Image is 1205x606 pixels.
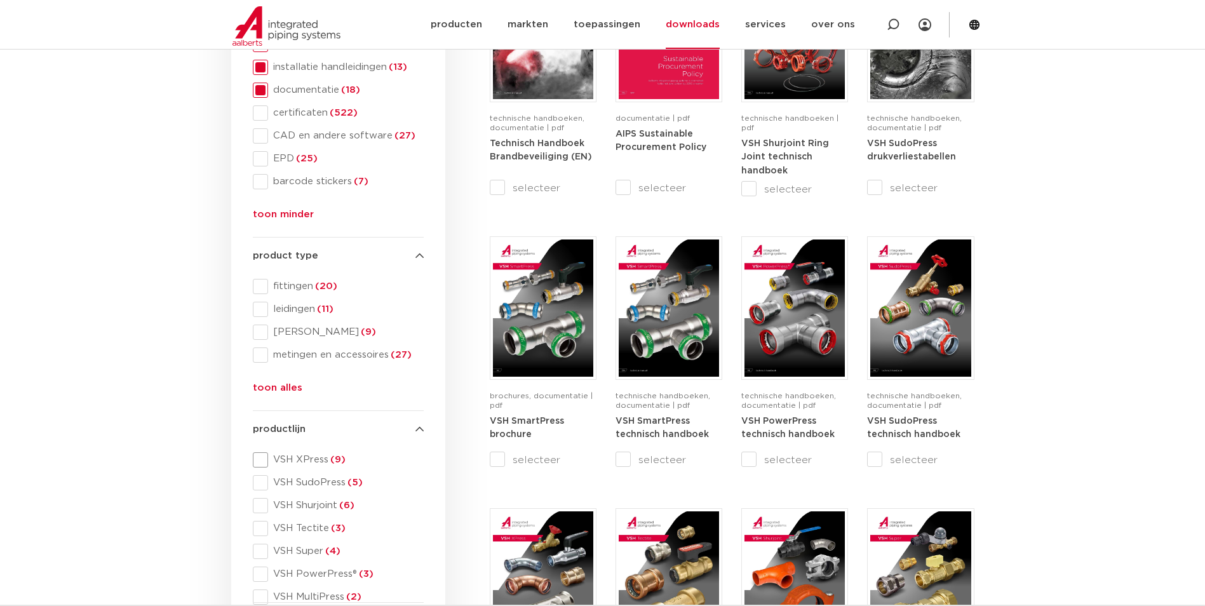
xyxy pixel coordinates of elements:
span: technische handboeken, documentatie | pdf [741,392,836,409]
div: leidingen(11) [253,302,424,317]
label: selecteer [741,182,848,197]
span: technische handboeken | pdf [741,114,838,131]
div: [PERSON_NAME](9) [253,325,424,340]
span: (20) [313,281,337,291]
div: installatie handleidingen(13) [253,60,424,75]
span: (27) [393,131,415,140]
span: VSH Shurjoint [268,499,424,512]
div: EPD(25) [253,151,424,166]
span: (4) [323,546,340,556]
a: VSH SudoPress technisch handboek [867,416,960,440]
button: toon alles [253,380,302,401]
div: VSH XPress(9) [253,452,424,468]
span: certificaten [268,107,424,119]
label: selecteer [490,180,596,196]
span: brochures, documentatie | pdf [490,392,593,409]
span: barcode stickers [268,175,424,188]
span: (11) [315,304,333,314]
span: (9) [359,327,376,337]
span: (6) [337,501,354,510]
span: (3) [357,569,374,579]
span: (13) [387,62,407,72]
a: VSH PowerPress technisch handboek [741,416,835,440]
img: VSH-SudoPress_A4TM_5001604-2023-3.0_NL-pdf.jpg [870,239,971,377]
img: VSH-PowerPress_A4TM_5008817_2024_3.1_NL-pdf.jpg [744,239,845,377]
div: VSH Shurjoint(6) [253,498,424,513]
span: VSH SudoPress [268,476,424,489]
label: selecteer [867,180,974,196]
div: VSH PowerPress®(3) [253,567,424,582]
div: metingen en accessoires(27) [253,347,424,363]
span: installatie handleidingen [268,61,424,74]
span: CAD en andere software [268,130,424,142]
div: VSH Super(4) [253,544,424,559]
span: (25) [294,154,318,163]
a: VSH SudoPress drukverliestabellen [867,138,956,162]
label: selecteer [490,452,596,468]
span: VSH XPress [268,454,424,466]
span: [PERSON_NAME] [268,326,424,339]
strong: VSH PowerPress technisch handboek [741,417,835,440]
span: documentatie [268,84,424,97]
label: selecteer [867,452,974,468]
span: leidingen [268,303,424,316]
a: VSH SmartPress technisch handboek [616,416,709,440]
strong: VSH SmartPress technisch handboek [616,417,709,440]
span: technische handboeken, documentatie | pdf [490,114,584,131]
div: barcode stickers(7) [253,174,424,189]
strong: Technisch Handboek Brandbeveiliging (EN) [490,139,592,162]
strong: VSH SudoPress drukverliestabellen [867,139,956,162]
a: Technisch Handboek Brandbeveiliging (EN) [490,138,592,162]
label: selecteer [616,180,722,196]
strong: AIPS Sustainable Procurement Policy [616,130,706,152]
span: technische handboeken, documentatie | pdf [867,114,962,131]
span: (7) [352,177,368,186]
span: VSH Tectite [268,522,424,535]
span: VSH Super [268,545,424,558]
a: VSH Shurjoint Ring Joint technisch handboek [741,138,829,175]
div: documentatie(18) [253,83,424,98]
span: documentatie | pdf [616,114,690,122]
span: (3) [329,523,346,533]
span: metingen en accessoires [268,349,424,361]
span: technische handboeken, documentatie | pdf [616,392,710,409]
span: (27) [389,350,412,360]
img: VSH-SmartPress_A4Brochure-5008016-2023_2.0_NL-pdf.jpg [493,239,593,377]
div: VSH SudoPress(5) [253,475,424,490]
label: selecteer [741,452,848,468]
span: EPD [268,152,424,165]
button: toon minder [253,207,314,227]
img: VSH-SmartPress_A4TM_5009301_2023_2.0-EN-pdf.jpg [619,239,719,377]
a: VSH SmartPress brochure [490,416,564,440]
div: VSH MultiPress(2) [253,589,424,605]
strong: VSH SudoPress technisch handboek [867,417,960,440]
div: VSH Tectite(3) [253,521,424,536]
h4: product type [253,248,424,264]
div: certificaten(522) [253,105,424,121]
a: AIPS Sustainable Procurement Policy [616,129,706,152]
span: (9) [328,455,346,464]
h4: productlijn [253,422,424,437]
span: VSH MultiPress [268,591,424,603]
span: technische handboeken, documentatie | pdf [867,392,962,409]
div: fittingen(20) [253,279,424,294]
span: VSH PowerPress® [268,568,424,581]
span: (18) [339,85,360,95]
span: fittingen [268,280,424,293]
label: selecteer [616,452,722,468]
strong: VSH SmartPress brochure [490,417,564,440]
span: (5) [346,478,363,487]
strong: VSH Shurjoint Ring Joint technisch handboek [741,139,829,175]
div: CAD en andere software(27) [253,128,424,144]
span: (522) [328,108,358,118]
span: (2) [344,592,361,602]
